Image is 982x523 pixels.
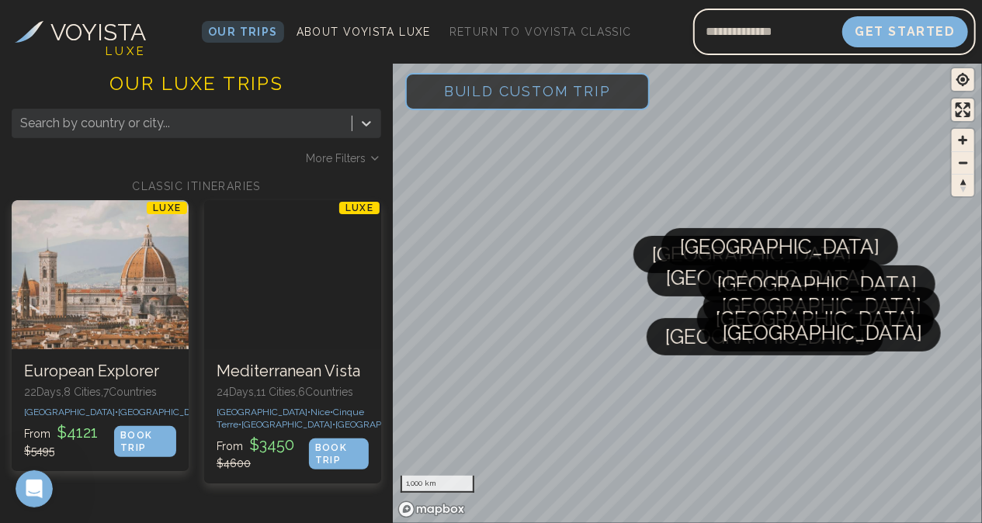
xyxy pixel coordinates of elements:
a: European ExplorerLUXEEuropean Explorer22Days,8 Cities,7Countries[GEOGRAPHIC_DATA]•[GEOGRAPHIC_DAT... [12,200,189,471]
span: $ 3450 [246,435,297,454]
p: 24 Days, 11 Cities, 6 Countr ies [217,384,369,400]
h1: OUR LUXE TRIPS [12,71,381,109]
span: [GEOGRAPHIC_DATA] • [118,407,212,417]
h3: Mediterranean Vista [217,362,369,381]
button: Get Started [842,16,968,47]
canvas: Map [393,61,982,523]
div: 1,000 km [401,476,474,493]
p: LUXE [339,202,380,214]
span: Nice • [311,407,333,417]
button: Find my location [952,68,974,91]
button: Zoom in [952,129,974,151]
span: [GEOGRAPHIC_DATA] [723,314,922,352]
span: Reset bearing to north [952,175,974,196]
span: [GEOGRAPHIC_DATA] [722,287,921,324]
span: Zoom out [952,152,974,174]
div: BOOK TRIP [309,438,369,469]
img: Voyista Logo [15,21,43,43]
a: Mediterranean VistaLUXEMediterranean Vista24Days,11 Cities,6Countries[GEOGRAPHIC_DATA]•Nice•Cinqu... [204,200,381,483]
span: [GEOGRAPHIC_DATA] [716,300,915,338]
span: $ 5495 [24,445,54,457]
a: Return to Voyista Classic [443,21,638,43]
h3: VOYISTA [51,15,147,50]
p: From [24,421,114,459]
div: BOOK TRIP [114,426,176,457]
span: $ 4600 [217,457,251,469]
span: [GEOGRAPHIC_DATA] • [241,419,335,430]
span: [GEOGRAPHIC_DATA] [665,318,865,355]
button: Build Custom Trip [405,73,650,110]
span: Return to Voyista Classic [449,26,632,38]
a: Our Trips [202,21,284,43]
span: [GEOGRAPHIC_DATA] [666,259,866,296]
button: Reset bearing to north [952,174,974,196]
a: Mapbox homepage [397,500,466,518]
button: Enter fullscreen [952,99,974,121]
span: Our Trips [208,26,278,38]
p: LUXE [147,202,187,214]
span: [GEOGRAPHIC_DATA] [717,265,917,303]
h4: L U X E [106,43,144,61]
span: [GEOGRAPHIC_DATA] • [217,407,311,417]
span: Build Custom Trip [419,58,636,124]
button: Zoom out [952,151,974,174]
a: About Voyista Luxe [290,21,437,43]
span: About Voyista Luxe [297,26,431,38]
iframe: Intercom live chat [16,470,53,507]
p: From [217,434,309,471]
span: [GEOGRAPHIC_DATA] [680,228,880,265]
span: More Filters [306,151,366,166]
h3: European Explorer [24,362,176,381]
a: VOYISTA [15,15,147,50]
span: [GEOGRAPHIC_DATA] • [335,419,429,430]
p: 22 Days, 8 Cities, 7 Countr ies [24,384,176,400]
input: Email address [693,13,842,50]
h2: CLASSIC ITINERARIES [12,178,381,194]
span: [GEOGRAPHIC_DATA] • [24,407,118,417]
span: [GEOGRAPHIC_DATA] [652,236,852,273]
span: $ 4121 [54,423,101,442]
